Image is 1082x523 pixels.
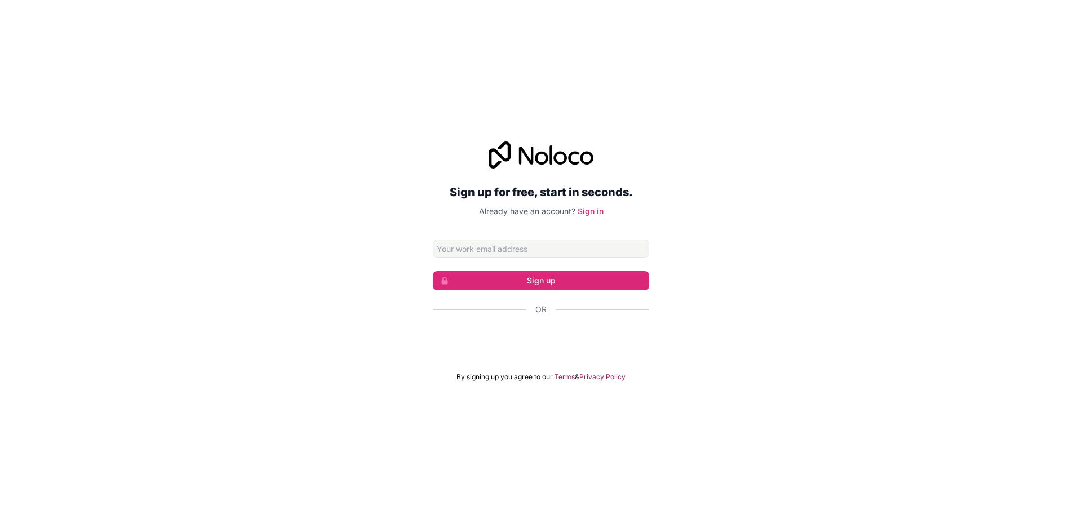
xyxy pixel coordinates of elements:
[555,373,575,382] a: Terms
[456,373,553,382] span: By signing up you agree to our
[433,240,649,258] input: Email address
[575,373,579,382] span: &
[479,206,575,216] span: Already have an account?
[535,304,547,315] span: Or
[433,271,649,290] button: Sign up
[433,182,649,202] h2: Sign up for free, start in seconds.
[578,206,604,216] a: Sign in
[579,373,626,382] a: Privacy Policy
